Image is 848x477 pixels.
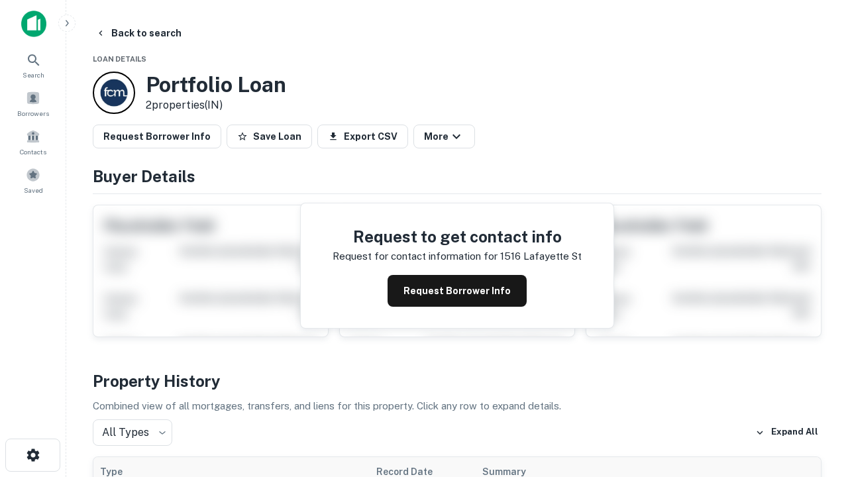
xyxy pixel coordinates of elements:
h4: Request to get contact info [333,225,582,248]
p: 1516 lafayette st [500,248,582,264]
p: Combined view of all mortgages, transfers, and liens for this property. Click any row to expand d... [93,398,821,414]
div: All Types [93,419,172,446]
button: More [413,125,475,148]
button: Export CSV [317,125,408,148]
a: Saved [4,162,62,198]
iframe: Chat Widget [782,329,848,392]
button: Request Borrower Info [93,125,221,148]
span: Loan Details [93,55,146,63]
button: Save Loan [227,125,312,148]
span: Saved [24,185,43,195]
span: Search [23,70,44,80]
button: Expand All [752,423,821,443]
span: Borrowers [17,108,49,119]
h3: Portfolio Loan [146,72,286,97]
img: capitalize-icon.png [21,11,46,37]
p: Request for contact information for [333,248,498,264]
h4: Property History [93,369,821,393]
h4: Buyer Details [93,164,821,188]
button: Request Borrower Info [388,275,527,307]
a: Borrowers [4,85,62,121]
p: 2 properties (IN) [146,97,286,113]
span: Contacts [20,146,46,157]
a: Contacts [4,124,62,160]
a: Search [4,47,62,83]
button: Back to search [90,21,187,45]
